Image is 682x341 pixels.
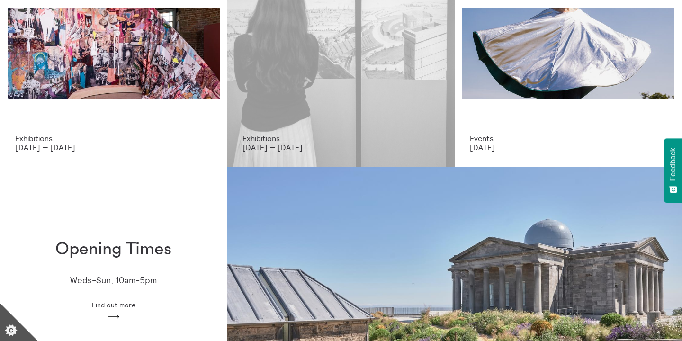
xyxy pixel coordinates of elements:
p: [DATE] [470,143,667,152]
span: Feedback [669,148,677,181]
p: Events [470,134,667,143]
button: Feedback - Show survey [664,138,682,203]
h1: Opening Times [55,240,171,259]
p: [DATE] — [DATE] [242,143,440,152]
p: Exhibitions [242,134,440,143]
p: Exhibitions [15,134,212,143]
p: [DATE] — [DATE] [15,143,212,152]
span: Find out more [92,301,135,309]
p: Weds-Sun, 10am-5pm [70,276,157,286]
